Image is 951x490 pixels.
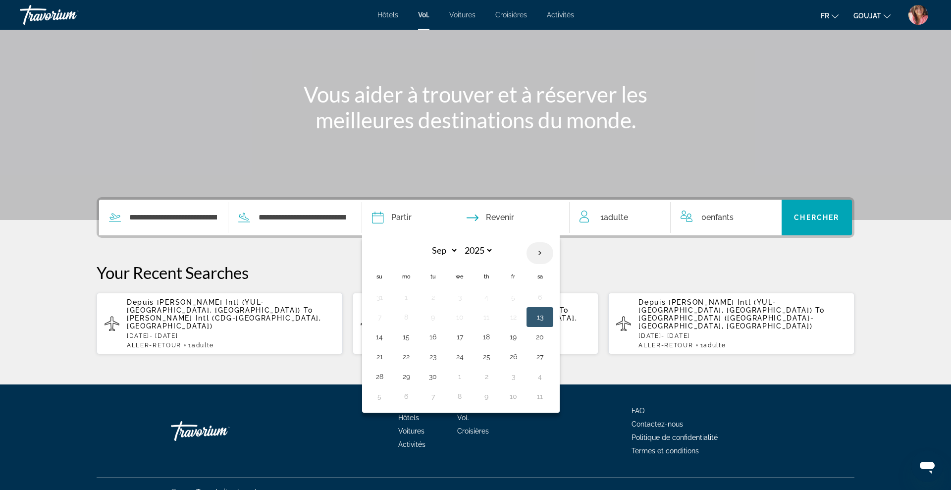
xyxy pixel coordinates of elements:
[782,200,852,235] button: Chercher
[486,211,514,224] span: Revenir
[853,12,881,20] font: GOUJAT
[478,389,494,403] button: Day 9
[452,330,468,344] button: Day 17
[911,450,943,482] iframe: Bouton de lancement de la fenêtre de messagerie
[532,330,548,344] button: Day 20
[304,306,313,314] span: To
[452,370,468,383] button: Day 1
[457,414,469,422] a: Vol.
[371,330,387,344] button: Day 14
[398,414,419,422] a: Hôtels
[425,389,441,403] button: Day 7
[632,434,718,441] a: Politique de confidentialité
[604,213,628,222] span: Adulte
[532,310,548,324] button: Day 13
[127,298,154,306] span: Depuis
[449,11,475,19] a: Voitures
[426,242,458,259] select: Select month
[532,370,548,383] button: Day 4
[371,290,387,304] button: Day 31
[532,389,548,403] button: Day 11
[560,306,569,314] span: To
[425,290,441,304] button: Day 2
[478,350,494,364] button: Day 25
[127,342,181,349] span: ALLER-RETOUR
[703,342,726,349] span: Adulte
[171,416,270,446] a: Travorium
[505,370,521,383] button: Day 3
[418,11,429,19] a: Vol.
[127,332,335,339] p: [DATE] - [DATE]
[638,298,666,306] span: Depuis
[192,342,214,349] span: Adulte
[425,350,441,364] button: Day 23
[794,214,839,221] span: Chercher
[290,81,661,133] h1: Vous aider à trouver et à réserver les meilleures destinations du monde.
[377,11,398,19] a: Hôtels
[398,330,414,344] button: Day 15
[505,310,521,324] button: Day 12
[425,330,441,344] button: Day 16
[700,342,726,349] span: 1
[425,370,441,383] button: Day 30
[371,370,387,383] button: Day 28
[398,440,425,448] a: Activités
[461,242,493,259] select: Select year
[821,8,839,23] button: Changer de langue
[638,298,812,314] span: [PERSON_NAME] Intl (YUL-[GEOGRAPHIC_DATA], [GEOGRAPHIC_DATA])
[505,330,521,344] button: Day 19
[600,211,628,224] span: 1
[398,389,414,403] button: Day 6
[908,5,928,25] img: Z
[638,332,846,339] p: [DATE] - [DATE]
[188,342,214,349] span: 1
[452,389,468,403] button: Day 8
[495,11,527,19] a: Croisières
[371,310,387,324] button: Day 7
[353,292,599,355] button: Depuis [PERSON_NAME] Intl (YUL-[GEOGRAPHIC_DATA], [GEOGRAPHIC_DATA]) To [PERSON_NAME] Intl (CDG-[...
[701,211,734,224] span: 0
[821,12,829,20] font: fr
[398,290,414,304] button: Day 1
[452,310,468,324] button: Day 10
[532,350,548,364] button: Day 27
[398,427,424,435] a: Voitures
[505,350,521,364] button: Day 26
[398,310,414,324] button: Day 8
[371,350,387,364] button: Day 21
[853,8,891,23] button: Changer de devise
[527,242,553,265] button: Next month
[425,310,441,324] button: Day 9
[478,330,494,344] button: Day 18
[608,292,854,355] button: Depuis [PERSON_NAME] Intl (YUL-[GEOGRAPHIC_DATA], [GEOGRAPHIC_DATA]) To [GEOGRAPHIC_DATA] ([GEOGR...
[632,447,699,455] a: Termes et conditions
[127,298,301,314] span: [PERSON_NAME] Intl (YUL-[GEOGRAPHIC_DATA], [GEOGRAPHIC_DATA])
[457,427,489,435] font: Croisières
[99,200,852,235] div: Search widget
[570,200,782,235] button: Travelers: 1 adult, 0 children
[706,213,734,222] span: Enfants
[505,290,521,304] button: Day 5
[478,290,494,304] button: Day 4
[532,290,548,304] button: Day 6
[398,350,414,364] button: Day 22
[505,389,521,403] button: Day 10
[372,200,412,235] button: Depart date
[478,310,494,324] button: Day 11
[905,4,931,25] button: Menu utilisateur
[20,2,119,28] a: Travorium
[632,420,683,428] a: Contactez-nous
[638,314,814,330] span: [GEOGRAPHIC_DATA] ([GEOGRAPHIC_DATA]-[GEOGRAPHIC_DATA], [GEOGRAPHIC_DATA])
[371,389,387,403] button: Day 5
[632,407,644,415] a: FAQ
[815,306,824,314] span: To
